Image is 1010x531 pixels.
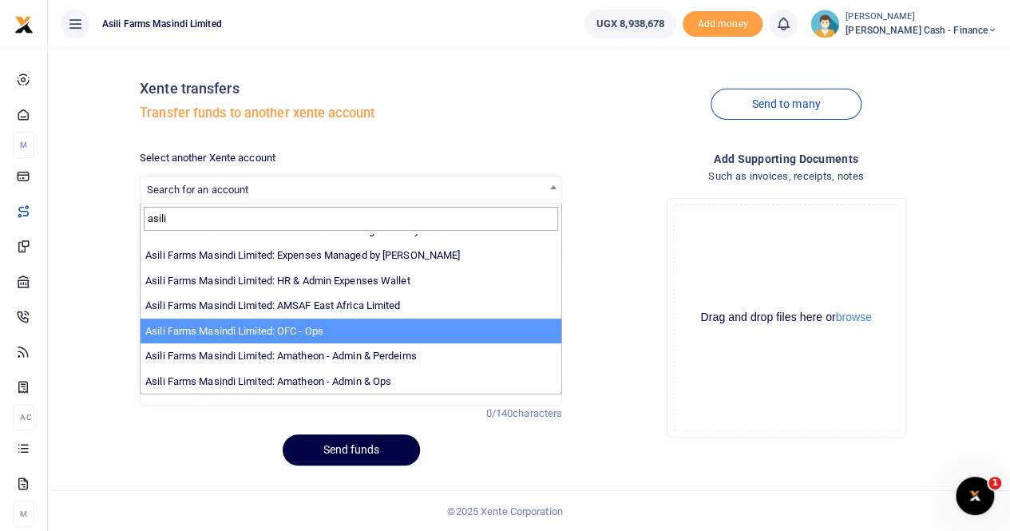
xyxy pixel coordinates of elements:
label: Select another Xente account [140,150,275,166]
li: M [13,132,34,158]
a: logo-small logo-large logo-large [14,18,34,30]
button: browse [836,311,872,323]
div: Drag and drop files here or [674,310,899,325]
a: profile-user [PERSON_NAME] [PERSON_NAME] Cash - Finance [810,10,997,38]
span: UGX 8,938,678 [596,16,664,32]
span: Search for an account [141,176,561,201]
h4: Xente transfers [140,80,562,97]
li: M [13,501,34,527]
label: Asili Farms Masindi Limited: Amatheon - Admin & Ops [145,374,391,390]
span: Asili Farms Masindi Limited [96,17,228,31]
span: Add money [683,11,762,38]
input: Search [144,207,558,231]
li: Ac [13,404,34,430]
div: File Uploader [667,198,906,438]
img: profile-user [810,10,839,38]
li: Wallet ballance [578,10,683,38]
h4: Such as invoices, receipts, notes [575,168,997,185]
li: Toup your wallet [683,11,762,38]
span: [PERSON_NAME] Cash - Finance [846,23,997,38]
span: characters [513,407,562,419]
label: Asili Farms Masindi Limited: Expenses Managed by [PERSON_NAME] [145,248,460,264]
a: Add money [683,17,762,29]
label: Asili Farms Masindi Limited: OFC - Ops [145,323,323,339]
button: Send funds [283,434,420,466]
span: Search for an account [140,176,562,204]
span: 0/140 [486,407,513,419]
a: Send to many [711,89,861,120]
small: [PERSON_NAME] [846,10,997,24]
span: Search for an account [147,184,248,196]
iframe: Intercom live chat [956,477,994,515]
img: logo-small [14,15,34,34]
label: Asili Farms Masindi Limited: AMSAF East Africa Limited [145,298,400,314]
h5: Transfer funds to another xente account [140,105,562,121]
label: Asili Farms Masindi Limited: HR & Admin Expenses Wallet [145,273,410,289]
a: UGX 8,938,678 [584,10,676,38]
label: Asili Farms Masindi Limited: Amatheon - Admin & Perdeims [145,348,417,364]
span: 1 [988,477,1001,489]
h4: Add supporting Documents [575,150,997,168]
